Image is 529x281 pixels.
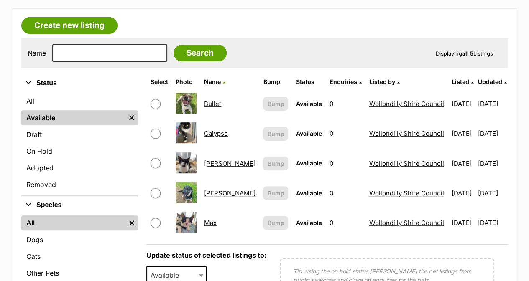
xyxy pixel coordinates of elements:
[21,266,138,281] a: Other Pets
[263,186,288,200] button: Bump
[296,219,322,226] span: Available
[369,129,444,137] a: Wollondilly Shire Council
[448,149,477,178] td: [DATE]
[125,110,138,125] a: Remove filter
[28,49,46,57] label: Name
[21,144,138,159] a: On Hold
[263,157,288,170] button: Bump
[369,219,444,227] a: Wollondilly Shire Council
[204,100,221,108] a: Bullet
[172,75,200,89] th: Photo
[436,50,493,57] span: Displaying Listings
[452,78,469,85] span: Listed
[326,149,365,178] td: 0
[174,45,227,61] input: Search
[21,200,138,210] button: Species
[478,78,507,85] a: Updated
[326,89,365,118] td: 0
[448,208,477,237] td: [DATE]
[263,216,288,230] button: Bump
[204,129,228,137] a: Calypso
[452,78,474,85] a: Listed
[326,179,365,208] td: 0
[478,78,502,85] span: Updated
[478,89,507,118] td: [DATE]
[330,78,357,85] span: translation missing: en.admin.listings.index.attributes.enquiries
[263,97,288,111] button: Bump
[125,215,138,230] a: Remove filter
[21,177,138,192] a: Removed
[204,159,256,167] a: [PERSON_NAME]
[267,129,284,138] span: Bump
[448,89,477,118] td: [DATE]
[462,50,473,57] strong: all 5
[21,92,138,195] div: Status
[267,159,284,168] span: Bump
[147,269,187,281] span: Available
[147,75,171,89] th: Select
[204,78,221,85] span: Name
[21,249,138,264] a: Cats
[21,17,118,34] a: Create new listing
[369,159,444,167] a: Wollondilly Shire Council
[263,127,288,141] button: Bump
[478,149,507,178] td: [DATE]
[21,127,138,142] a: Draft
[21,215,125,230] a: All
[146,251,266,259] label: Update status of selected listings to:
[330,78,362,85] a: Enquiries
[478,119,507,148] td: [DATE]
[326,119,365,148] td: 0
[292,75,325,89] th: Status
[326,208,365,237] td: 0
[267,189,284,197] span: Bump
[369,78,395,85] span: Listed by
[296,159,322,167] span: Available
[369,189,444,197] a: Wollondilly Shire Council
[21,232,138,247] a: Dogs
[204,189,256,197] a: [PERSON_NAME]
[448,179,477,208] td: [DATE]
[21,160,138,175] a: Adopted
[21,110,125,125] a: Available
[296,130,322,137] span: Available
[204,78,225,85] a: Name
[21,94,138,109] a: All
[260,75,291,89] th: Bump
[478,179,507,208] td: [DATE]
[296,190,322,197] span: Available
[21,78,138,89] button: Status
[369,100,444,108] a: Wollondilly Shire Council
[204,219,217,227] a: Max
[296,100,322,107] span: Available
[267,218,284,227] span: Bump
[369,78,400,85] a: Listed by
[478,208,507,237] td: [DATE]
[267,99,284,108] span: Bump
[448,119,477,148] td: [DATE]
